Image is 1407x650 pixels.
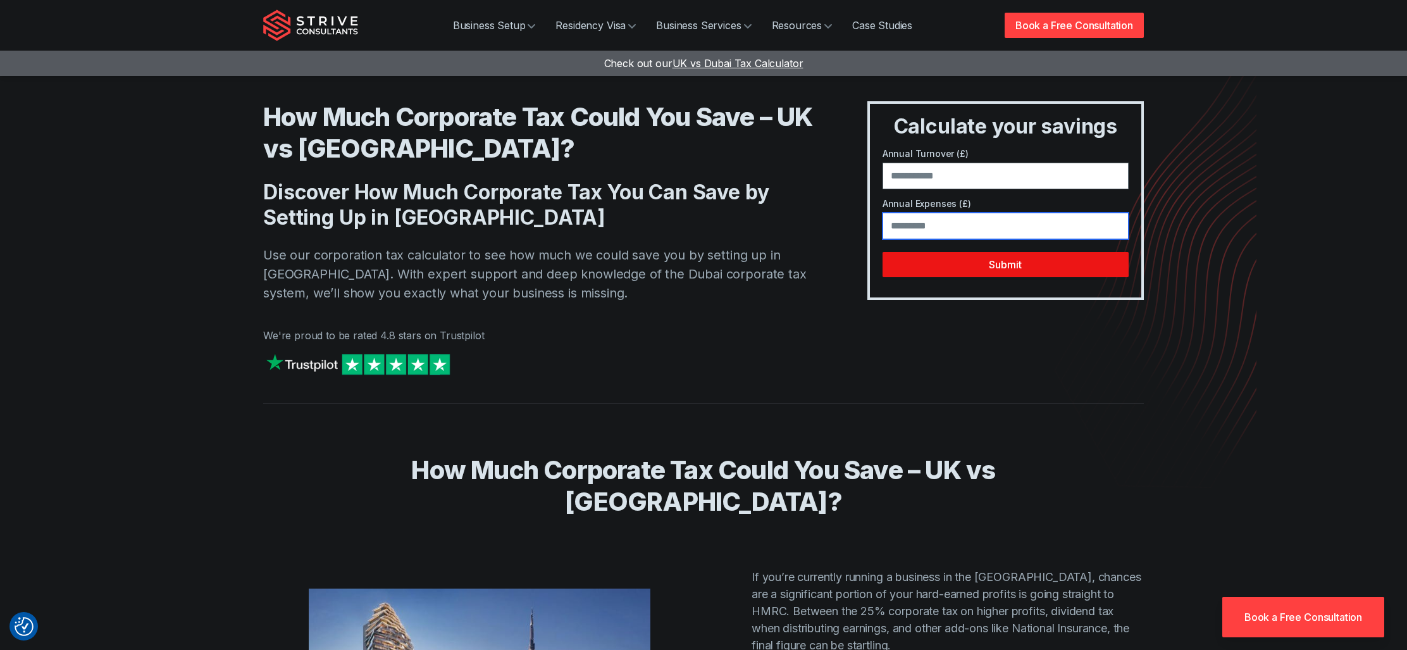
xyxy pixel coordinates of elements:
[263,351,453,378] img: Strive on Trustpilot
[263,9,358,41] img: Strive Consultants
[15,617,34,636] button: Consent Preferences
[875,114,1136,139] h3: Calculate your savings
[443,13,546,38] a: Business Setup
[299,454,1108,518] h2: How Much Corporate Tax Could You Save – UK vs [GEOGRAPHIC_DATA]?
[1005,13,1144,38] a: Book a Free Consultation
[15,617,34,636] img: Revisit consent button
[762,13,843,38] a: Resources
[1222,597,1384,637] a: Book a Free Consultation
[263,180,817,230] h2: Discover How Much Corporate Tax You Can Save by Setting Up in [GEOGRAPHIC_DATA]
[263,328,817,343] p: We're proud to be rated 4.8 stars on Trustpilot
[263,246,817,303] p: Use our corporation tax calculator to see how much we could save you by setting up in [GEOGRAPHIC...
[842,13,922,38] a: Case Studies
[883,147,1129,160] label: Annual Turnover (£)
[883,197,1129,210] label: Annual Expenses (£)
[646,13,761,38] a: Business Services
[883,252,1129,277] button: Submit
[545,13,646,38] a: Residency Visa
[263,101,817,165] h1: How Much Corporate Tax Could You Save – UK vs [GEOGRAPHIC_DATA]?
[673,57,803,70] span: UK vs Dubai Tax Calculator
[604,57,803,70] a: Check out ourUK vs Dubai Tax Calculator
